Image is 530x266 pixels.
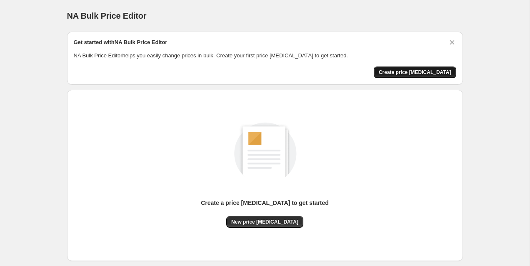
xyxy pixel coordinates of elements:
[231,219,298,225] span: New price [MEDICAL_DATA]
[448,38,456,47] button: Dismiss card
[201,199,329,207] p: Create a price [MEDICAL_DATA] to get started
[374,66,456,78] button: Create price change job
[74,38,167,47] h2: Get started with NA Bulk Price Editor
[74,52,456,60] p: NA Bulk Price Editor helps you easily change prices in bulk. Create your first price [MEDICAL_DAT...
[379,69,451,76] span: Create price [MEDICAL_DATA]
[67,11,147,20] span: NA Bulk Price Editor
[226,216,303,228] button: New price [MEDICAL_DATA]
